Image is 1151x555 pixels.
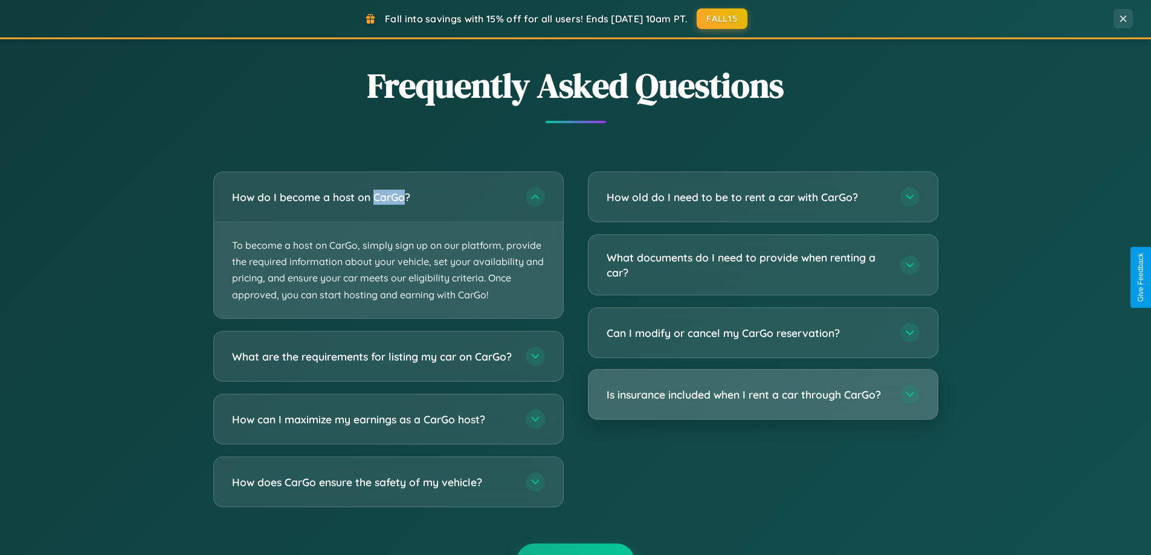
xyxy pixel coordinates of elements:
[213,62,938,109] h2: Frequently Asked Questions
[232,411,514,426] h3: How can I maximize my earnings as a CarGo host?
[214,222,563,318] p: To become a host on CarGo, simply sign up on our platform, provide the required information about...
[697,8,747,29] button: FALL15
[1136,253,1145,302] div: Give Feedback
[607,190,888,205] h3: How old do I need to be to rent a car with CarGo?
[607,387,888,402] h3: Is insurance included when I rent a car through CarGo?
[232,190,514,205] h3: How do I become a host on CarGo?
[232,474,514,489] h3: How does CarGo ensure the safety of my vehicle?
[607,250,888,280] h3: What documents do I need to provide when renting a car?
[385,13,688,25] span: Fall into savings with 15% off for all users! Ends [DATE] 10am PT.
[232,348,514,364] h3: What are the requirements for listing my car on CarGo?
[607,326,888,341] h3: Can I modify or cancel my CarGo reservation?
